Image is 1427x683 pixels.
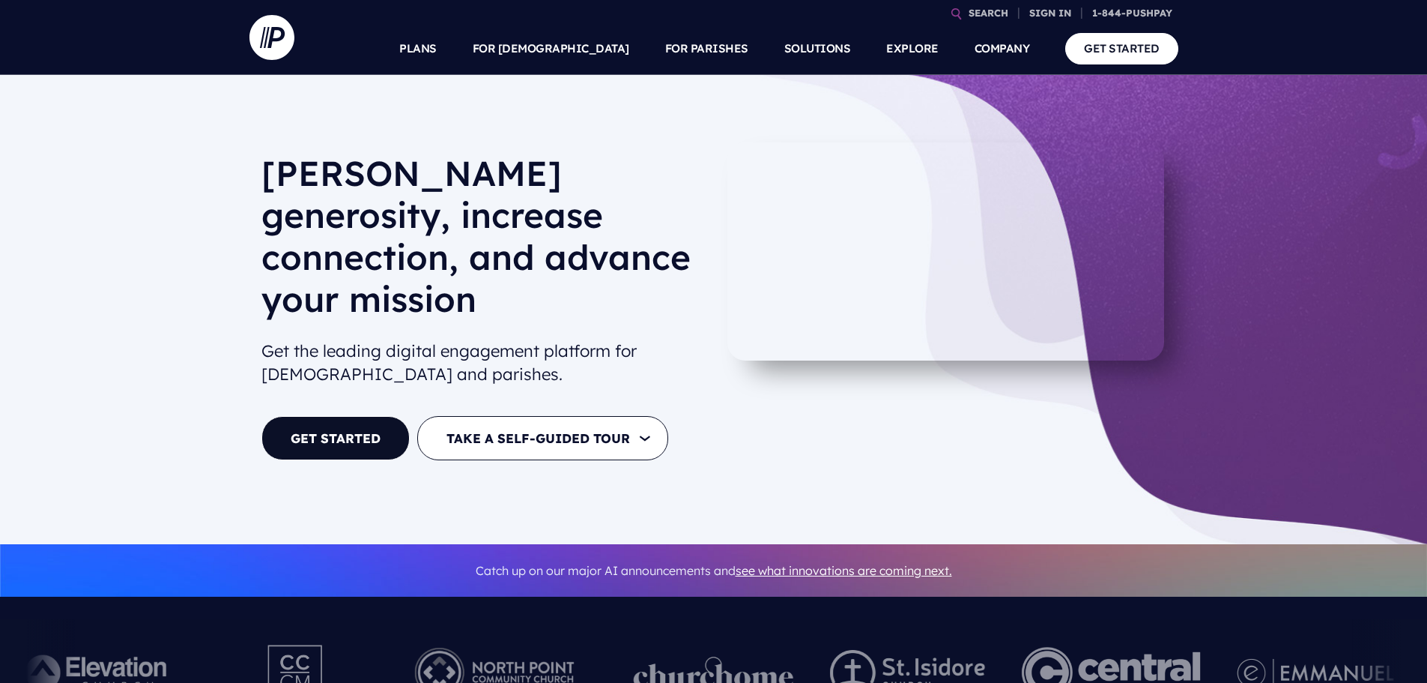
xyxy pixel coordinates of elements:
a: SOLUTIONS [784,22,851,75]
a: FOR [DEMOGRAPHIC_DATA] [473,22,629,75]
a: GET STARTED [1065,33,1178,64]
a: GET STARTED [261,416,410,460]
h1: [PERSON_NAME] generosity, increase connection, and advance your mission [261,152,702,332]
a: PLANS [399,22,437,75]
h2: Get the leading digital engagement platform for [DEMOGRAPHIC_DATA] and parishes. [261,334,702,392]
a: see what innovations are coming next. [736,563,952,578]
p: Catch up on our major AI announcements and [261,554,1166,588]
button: TAKE A SELF-GUIDED TOUR [417,416,668,460]
a: EXPLORE [886,22,939,75]
a: COMPANY [975,22,1030,75]
a: FOR PARISHES [665,22,748,75]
